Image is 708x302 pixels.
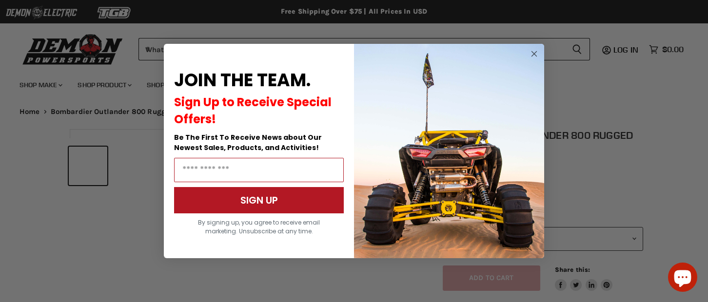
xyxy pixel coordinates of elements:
[665,263,700,294] inbox-online-store-chat: Shopify online store chat
[198,218,320,235] span: By signing up, you agree to receive email marketing. Unsubscribe at any time.
[174,68,311,93] span: JOIN THE TEAM.
[174,158,344,182] input: Email Address
[174,187,344,213] button: SIGN UP
[174,94,332,127] span: Sign Up to Receive Special Offers!
[174,132,322,152] span: Be The First To Receive News about Our Newest Sales, Products, and Activities!
[528,48,540,60] button: Close dialog
[354,44,544,258] img: a9095488-b6e7-41ba-879d-588abfab540b.jpeg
